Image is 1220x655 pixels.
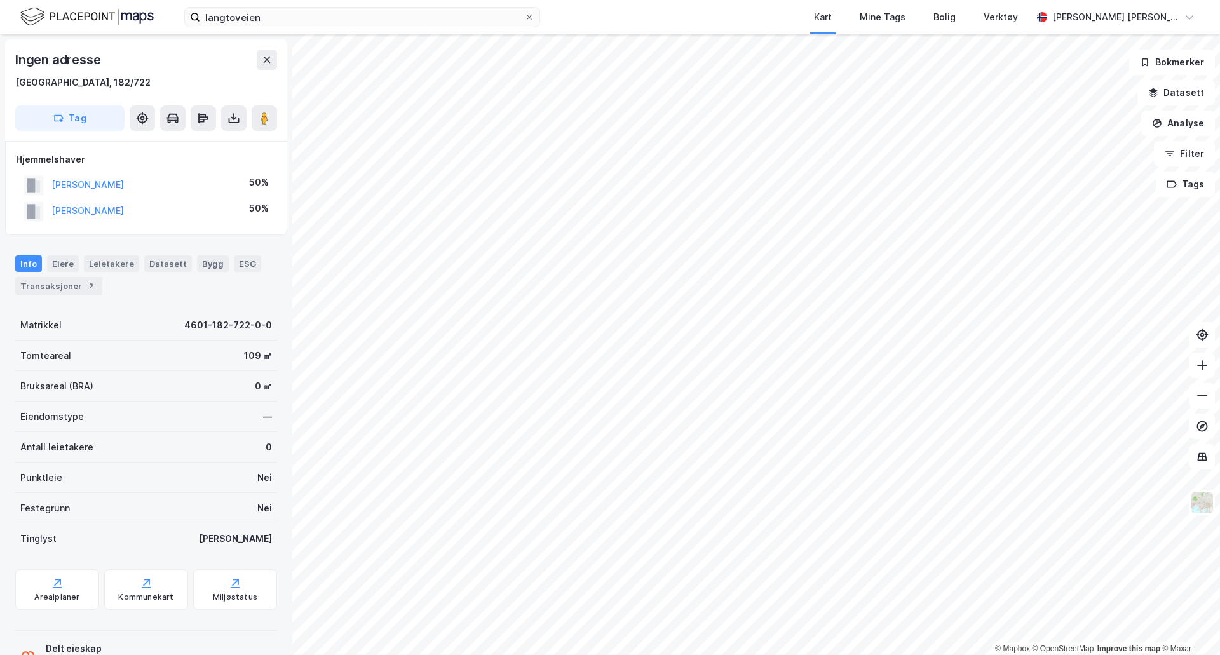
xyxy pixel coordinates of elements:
[85,280,97,292] div: 2
[34,592,79,602] div: Arealplaner
[144,255,192,272] div: Datasett
[184,318,272,333] div: 4601-182-722-0-0
[20,318,62,333] div: Matrikkel
[16,152,276,167] div: Hjemmelshaver
[20,6,154,28] img: logo.f888ab2527a4732fd821a326f86c7f29.svg
[234,255,261,272] div: ESG
[1033,644,1094,653] a: OpenStreetMap
[84,255,139,272] div: Leietakere
[15,105,125,131] button: Tag
[15,277,102,295] div: Transaksjoner
[20,440,93,455] div: Antall leietakere
[257,470,272,485] div: Nei
[984,10,1018,25] div: Verktøy
[933,10,956,25] div: Bolig
[1097,644,1160,653] a: Improve this map
[1154,141,1215,166] button: Filter
[266,440,272,455] div: 0
[20,501,70,516] div: Festegrunn
[244,348,272,363] div: 109 ㎡
[995,644,1030,653] a: Mapbox
[1156,594,1220,655] iframe: Chat Widget
[1137,80,1215,105] button: Datasett
[20,379,93,394] div: Bruksareal (BRA)
[1190,490,1214,515] img: Z
[20,531,57,546] div: Tinglyst
[255,379,272,394] div: 0 ㎡
[47,255,79,272] div: Eiere
[199,531,272,546] div: [PERSON_NAME]
[249,175,269,190] div: 50%
[15,255,42,272] div: Info
[15,50,103,70] div: Ingen adresse
[20,348,71,363] div: Tomteareal
[213,592,257,602] div: Miljøstatus
[1129,50,1215,75] button: Bokmerker
[15,75,151,90] div: [GEOGRAPHIC_DATA], 182/722
[263,409,272,424] div: —
[200,8,524,27] input: Søk på adresse, matrikkel, gårdeiere, leietakere eller personer
[1156,594,1220,655] div: Kontrollprogram for chat
[20,409,84,424] div: Eiendomstype
[1052,10,1179,25] div: [PERSON_NAME] [PERSON_NAME]
[1156,172,1215,197] button: Tags
[118,592,173,602] div: Kommunekart
[814,10,832,25] div: Kart
[860,10,905,25] div: Mine Tags
[257,501,272,516] div: Nei
[249,201,269,216] div: 50%
[1141,111,1215,136] button: Analyse
[197,255,229,272] div: Bygg
[20,470,62,485] div: Punktleie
